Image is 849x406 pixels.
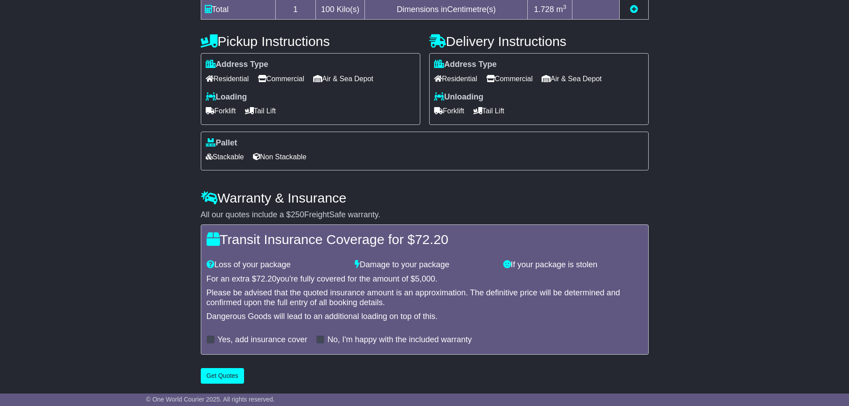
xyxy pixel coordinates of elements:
span: 72.20 [257,274,277,283]
div: Loss of your package [202,260,351,270]
span: 250 [291,210,304,219]
div: Dangerous Goods will lead to an additional loading on top of this. [207,312,643,322]
div: Damage to your package [350,260,499,270]
span: Forklift [206,104,236,118]
span: Stackable [206,150,244,164]
span: Non Stackable [253,150,306,164]
label: Address Type [434,60,497,70]
sup: 3 [563,4,567,10]
span: Commercial [486,72,533,86]
span: Forklift [434,104,464,118]
div: If your package is stolen [499,260,647,270]
span: Residential [206,72,249,86]
button: Get Quotes [201,368,244,384]
a: Add new item [630,5,638,14]
label: Loading [206,92,247,102]
label: Unloading [434,92,484,102]
h4: Delivery Instructions [429,34,649,49]
span: 1.728 [534,5,554,14]
h4: Transit Insurance Coverage for $ [207,232,643,247]
label: Address Type [206,60,269,70]
span: Tail Lift [473,104,505,118]
h4: Pickup Instructions [201,34,420,49]
span: 5,000 [415,274,435,283]
div: For an extra $ you're fully covered for the amount of $ . [207,274,643,284]
span: Residential [434,72,477,86]
span: Tail Lift [245,104,276,118]
span: © One World Courier 2025. All rights reserved. [146,396,275,403]
label: No, I'm happy with the included warranty [327,335,472,345]
label: Pallet [206,138,237,148]
span: m [556,5,567,14]
div: All our quotes include a $ FreightSafe warranty. [201,210,649,220]
span: 100 [321,5,335,14]
span: Air & Sea Depot [313,72,373,86]
span: 72.20 [415,232,448,247]
label: Yes, add insurance cover [218,335,307,345]
h4: Warranty & Insurance [201,191,649,205]
div: Please be advised that the quoted insurance amount is an approximation. The definitive price will... [207,288,643,307]
span: Air & Sea Depot [542,72,602,86]
span: Commercial [258,72,304,86]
